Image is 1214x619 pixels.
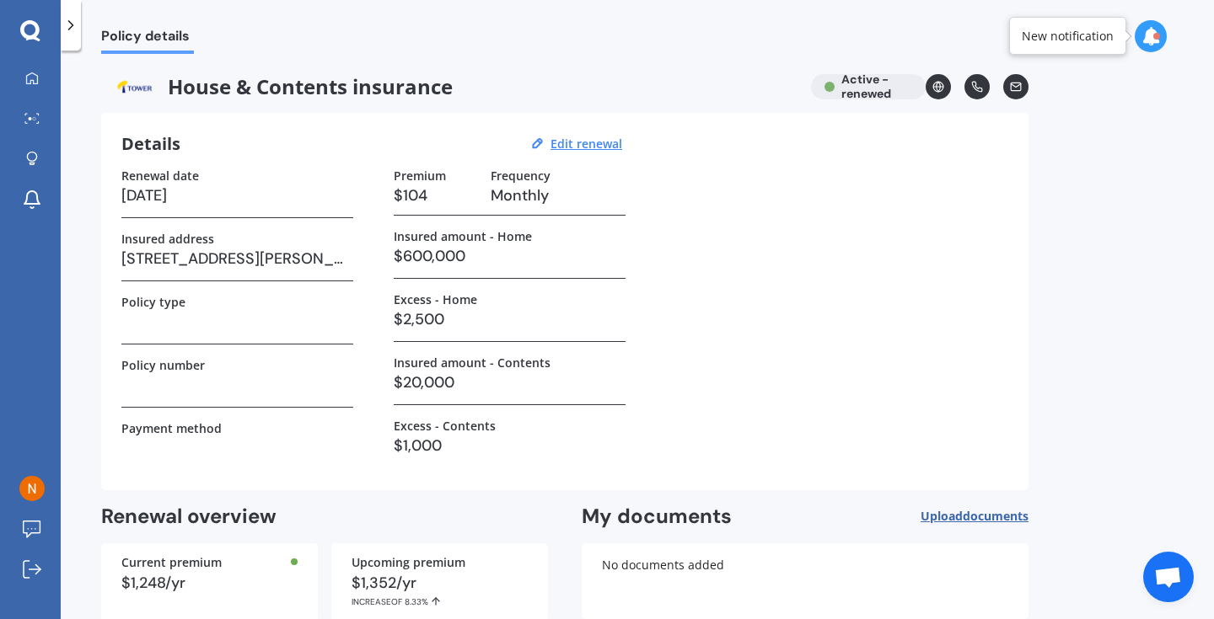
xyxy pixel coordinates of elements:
label: Excess - Home [394,292,477,307]
label: Renewal date [121,168,199,183]
h2: My documents [582,504,732,530]
div: $1,352/yr [352,575,528,607]
h3: [DATE] [121,183,353,208]
h3: $1,000 [394,433,626,458]
h3: $600,000 [394,243,626,269]
div: New notification [1022,28,1114,45]
label: Insured amount - Home [394,229,532,243]
label: Policy number [121,358,205,372]
span: House & Contents insurance [101,74,798,99]
label: Policy type [121,295,185,309]
h3: $2,500 [394,307,626,332]
label: Payment method [121,421,222,435]
button: Edit renewal [545,136,627,152]
button: Uploaddocuments [921,504,1029,530]
span: Upload [921,510,1029,523]
label: Insured address [121,232,214,246]
h2: Renewal overview [101,504,548,530]
span: documents [963,508,1029,524]
div: No documents added [582,543,1029,619]
label: Excess - Contents [394,419,496,433]
span: INCREASE OF [352,596,405,607]
h3: $104 [394,183,477,208]
span: Policy details [101,28,194,51]
label: Insured amount - Contents [394,355,551,370]
label: Frequency [491,168,551,183]
a: Open chat [1143,552,1194,602]
img: Tower.webp [101,74,168,99]
img: ACg8ocIXcdFnPjKVlST0Giv61df3L2X8Rnsq44_G5RieWPqb5R39rw=s96-c [19,476,45,501]
h3: Monthly [491,183,626,208]
h3: Details [121,133,180,155]
h3: $20,000 [394,370,626,395]
span: 8.33% [405,596,428,607]
label: Premium [394,168,446,183]
div: Current premium [121,557,298,568]
div: Upcoming premium [352,557,528,568]
div: $1,248/yr [121,575,298,590]
h3: [STREET_ADDRESS][PERSON_NAME] [121,246,353,271]
u: Edit renewal [551,136,622,152]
